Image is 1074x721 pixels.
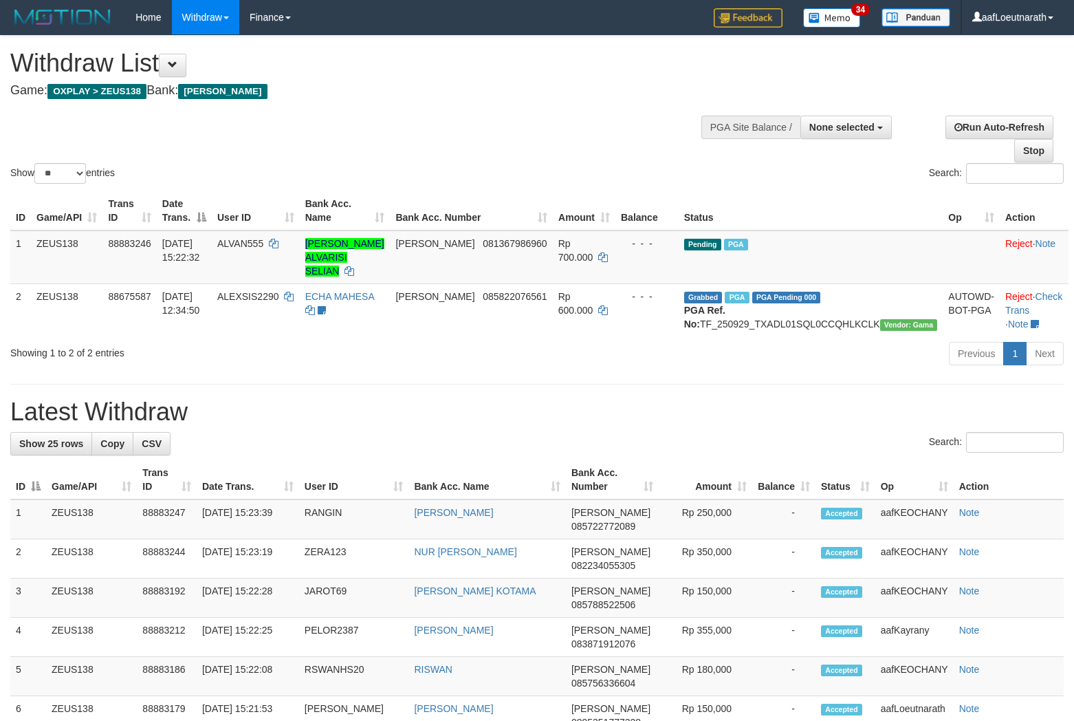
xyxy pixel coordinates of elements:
[299,657,409,696] td: RSWANHS20
[571,521,635,532] span: Copy 085722772089 to clipboard
[46,539,137,579] td: ZEUS138
[305,291,374,302] a: ECHA MAHESA
[571,664,650,675] span: [PERSON_NAME]
[46,579,137,618] td: ZEUS138
[659,579,752,618] td: Rp 150,000
[966,432,1064,453] input: Search:
[10,618,46,657] td: 4
[875,579,954,618] td: aafKEOCHANY
[197,657,299,696] td: [DATE] 15:22:08
[752,579,815,618] td: -
[108,291,151,302] span: 88675587
[157,191,212,230] th: Date Trans.: activate to sort column descending
[46,657,137,696] td: ZEUS138
[959,507,980,518] a: Note
[679,191,943,230] th: Status
[414,585,536,596] a: [PERSON_NAME] KOTAMA
[10,460,46,499] th: ID: activate to sort column descending
[46,499,137,539] td: ZEUS138
[10,50,702,77] h1: Withdraw List
[197,618,299,657] td: [DATE] 15:22:25
[815,460,875,499] th: Status: activate to sort column ascending
[659,499,752,539] td: Rp 250,000
[875,657,954,696] td: aafKEOCHANY
[19,438,83,449] span: Show 25 rows
[10,283,31,336] td: 2
[1014,139,1053,162] a: Stop
[724,239,748,250] span: Marked by aafanarl
[929,432,1064,453] label: Search:
[571,599,635,610] span: Copy 085788522506 to clipboard
[34,163,86,184] select: Showentries
[1035,238,1056,249] a: Note
[217,291,279,302] span: ALEXSIS2290
[46,460,137,499] th: Game/API: activate to sort column ascending
[875,618,954,657] td: aafKayrany
[1000,230,1068,284] td: ·
[10,191,31,230] th: ID
[1000,191,1068,230] th: Action
[752,499,815,539] td: -
[10,539,46,579] td: 2
[137,618,197,657] td: 88883212
[571,625,650,636] span: [PERSON_NAME]
[299,460,409,499] th: User ID: activate to sort column ascending
[615,191,679,230] th: Balance
[137,499,197,539] td: 88883247
[821,547,862,559] span: Accepted
[701,116,800,139] div: PGA Site Balance /
[162,238,200,263] span: [DATE] 15:22:32
[137,657,197,696] td: 88883186
[875,539,954,579] td: aafKEOCHANY
[47,84,146,99] span: OXPLAY > ZEUS138
[571,638,635,649] span: Copy 083871912076 to clipboard
[679,283,943,336] td: TF_250929_TXADL01SQL0CCQHLKCLK
[91,432,133,455] a: Copy
[10,230,31,284] td: 1
[684,292,723,303] span: Grabbed
[1026,342,1064,365] a: Next
[10,657,46,696] td: 5
[571,678,635,689] span: Copy 085756336604 to clipboard
[959,546,980,557] a: Note
[949,342,1004,365] a: Previous
[100,438,124,449] span: Copy
[10,84,702,98] h4: Game: Bank:
[197,579,299,618] td: [DATE] 15:22:28
[875,499,954,539] td: aafKEOCHANY
[408,460,565,499] th: Bank Acc. Name: activate to sort column ascending
[414,703,493,714] a: [PERSON_NAME]
[684,305,725,330] b: PGA Ref. No:
[414,625,493,636] a: [PERSON_NAME]
[752,292,821,303] span: PGA Pending
[10,341,437,360] div: Showing 1 to 2 of 2 entries
[133,432,171,455] a: CSV
[571,560,635,571] span: Copy 082234055305 to clipboard
[299,618,409,657] td: PELOR2387
[137,579,197,618] td: 88883192
[197,499,299,539] td: [DATE] 15:23:39
[10,398,1064,426] h1: Latest Withdraw
[31,191,102,230] th: Game/API: activate to sort column ascending
[959,703,980,714] a: Note
[959,585,980,596] a: Note
[943,283,1000,336] td: AUTOWD-BOT-PGA
[217,238,263,249] span: ALVAN555
[621,237,673,250] div: - - -
[299,499,409,539] td: RANGIN
[414,546,516,557] a: NUR [PERSON_NAME]
[929,163,1064,184] label: Search:
[800,116,892,139] button: None selected
[571,546,650,557] span: [PERSON_NAME]
[197,539,299,579] td: [DATE] 15:23:19
[46,618,137,657] td: ZEUS138
[571,507,650,518] span: [PERSON_NAME]
[945,116,1053,139] a: Run Auto-Refresh
[108,238,151,249] span: 88883246
[803,8,861,28] img: Button%20Memo.svg
[162,291,200,316] span: [DATE] 12:34:50
[137,539,197,579] td: 88883244
[102,191,156,230] th: Trans ID: activate to sort column ascending
[684,239,721,250] span: Pending
[881,8,950,27] img: panduan.png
